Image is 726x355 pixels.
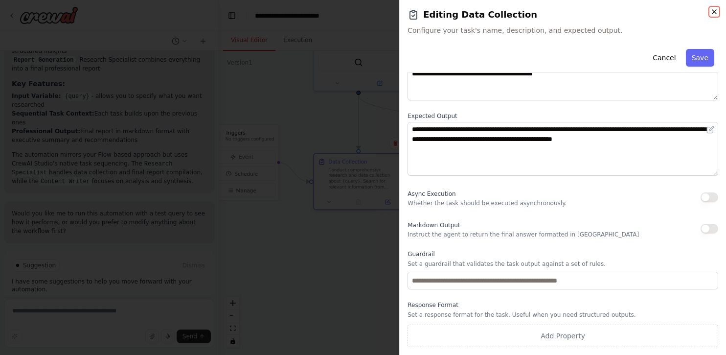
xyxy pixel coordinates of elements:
[408,222,460,229] span: Markdown Output
[408,311,718,319] p: Set a response format for the task. Useful when you need structured outputs.
[408,112,718,120] label: Expected Output
[408,25,718,35] span: Configure your task's name, description, and expected output.
[408,301,718,309] label: Response Format
[408,199,567,207] p: Whether the task should be executed asynchronously.
[408,8,718,22] h2: Editing Data Collection
[408,325,718,347] button: Add Property
[408,250,718,258] label: Guardrail
[686,49,714,67] button: Save
[647,49,681,67] button: Cancel
[408,231,639,238] p: Instruct the agent to return the final answer formatted in [GEOGRAPHIC_DATA]
[408,260,718,268] p: Set a guardrail that validates the task output against a set of rules.
[704,124,716,136] button: Open in editor
[408,190,455,197] span: Async Execution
